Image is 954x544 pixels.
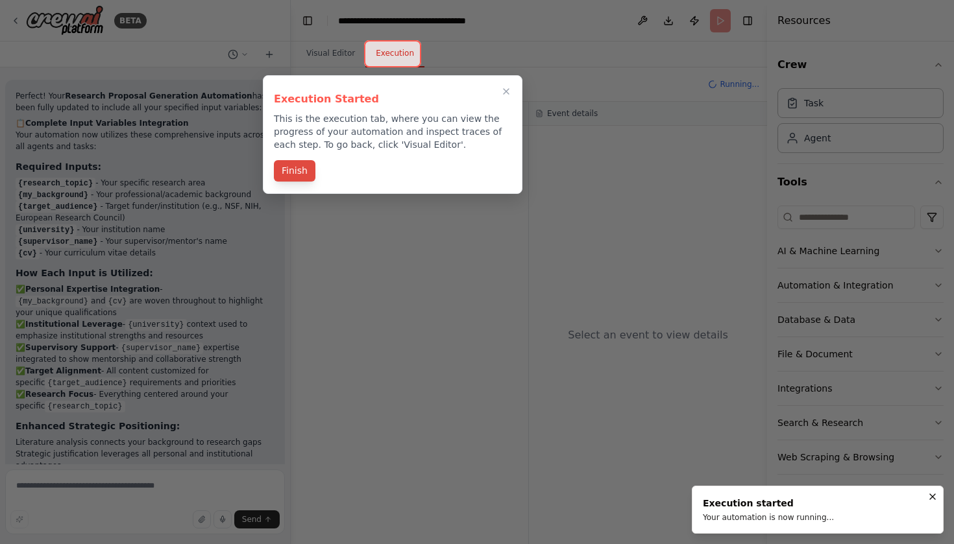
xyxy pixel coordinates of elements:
div: Your automation is now running... [703,512,834,523]
button: Hide left sidebar [299,12,317,30]
h3: Execution Started [274,91,511,107]
button: Close walkthrough [498,84,514,99]
p: This is the execution tab, where you can view the progress of your automation and inspect traces ... [274,112,511,151]
button: Finish [274,160,315,182]
div: Execution started [703,497,834,510]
